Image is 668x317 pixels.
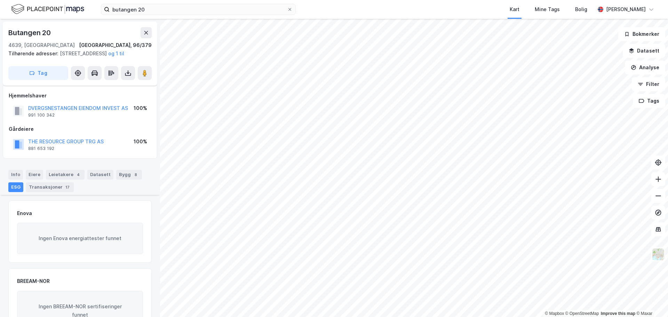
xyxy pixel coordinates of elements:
[46,170,85,180] div: Leietakere
[565,311,599,316] a: OpenStreetMap
[110,4,287,15] input: Søk på adresse, matrikkel, gårdeiere, leietakere eller personer
[134,104,147,112] div: 100%
[633,284,668,317] iframe: Chat Widget
[625,61,665,74] button: Analyse
[116,170,142,180] div: Bygg
[8,27,52,38] div: Butangen 20
[17,223,143,254] div: Ingen Enova energiattester funnet
[28,112,55,118] div: 991 100 342
[11,3,84,15] img: logo.f888ab2527a4732fd821a326f86c7f29.svg
[132,171,139,178] div: 8
[17,277,50,285] div: BREEAM-NOR
[9,92,151,100] div: Hjemmelshaver
[618,27,665,41] button: Bokmerker
[87,170,113,180] div: Datasett
[134,137,147,146] div: 100%
[8,41,75,49] div: 4639, [GEOGRAPHIC_DATA]
[26,182,74,192] div: Transaksjoner
[535,5,560,14] div: Mine Tags
[8,49,146,58] div: [STREET_ADDRESS]
[606,5,646,14] div: [PERSON_NAME]
[28,146,54,151] div: 881 653 192
[8,50,60,56] span: Tilhørende adresser:
[633,94,665,108] button: Tags
[8,170,23,180] div: Info
[8,182,23,192] div: ESG
[9,125,151,133] div: Gårdeiere
[26,170,43,180] div: Eiere
[601,311,635,316] a: Improve this map
[75,171,82,178] div: 4
[545,311,564,316] a: Mapbox
[8,66,68,80] button: Tag
[623,44,665,58] button: Datasett
[79,41,152,49] div: [GEOGRAPHIC_DATA], 96/379
[17,209,32,217] div: Enova
[575,5,587,14] div: Bolig
[64,184,71,191] div: 17
[633,284,668,317] div: Kontrollprogram for chat
[510,5,519,14] div: Kart
[652,248,665,261] img: Z
[632,77,665,91] button: Filter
